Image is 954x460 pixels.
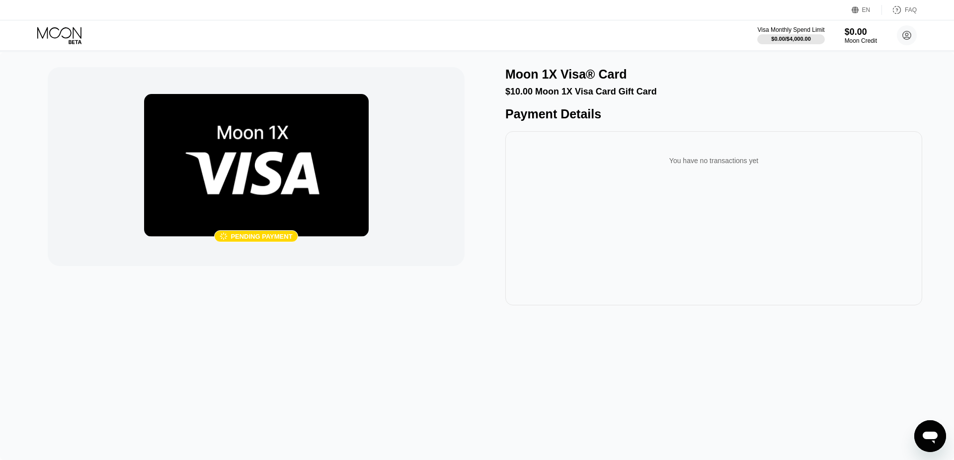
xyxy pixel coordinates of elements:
[757,26,824,44] div: Visa Monthly Spend Limit$0.00/$4,000.00
[771,36,811,42] div: $0.00 / $4,000.00
[513,147,914,175] div: You have no transactions yet
[757,26,824,33] div: Visa Monthly Spend Limit
[505,87,922,97] div: $10.00 Moon 1X Visa Card Gift Card
[852,5,882,15] div: EN
[862,6,871,13] div: EN
[505,67,627,82] div: Moon 1X Visa® Card
[231,233,292,240] div: Pending payment
[845,27,877,37] div: $0.00
[914,420,946,452] iframe: Кнопка запуска окна обмена сообщениями
[905,6,917,13] div: FAQ
[845,27,877,44] div: $0.00Moon Credit
[220,232,228,241] div: 
[882,5,917,15] div: FAQ
[845,37,877,44] div: Moon Credit
[505,107,922,121] div: Payment Details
